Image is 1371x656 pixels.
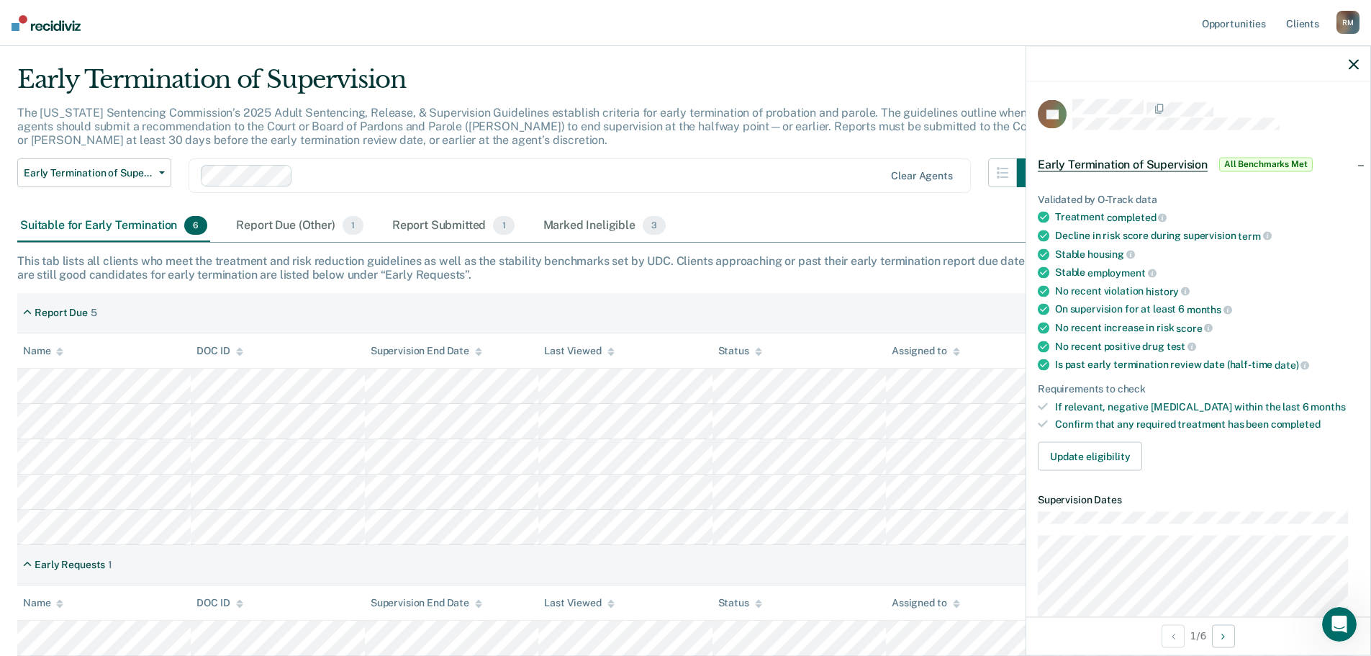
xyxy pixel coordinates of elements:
[1238,230,1271,241] span: term
[1271,418,1321,430] span: completed
[17,254,1354,282] div: This tab lists all clients who meet the treatment and risk reduction guidelines as well as the st...
[233,210,366,242] div: Report Due (Other)
[1055,418,1359,431] div: Confirm that any required treatment has been
[643,216,666,235] span: 3
[389,210,517,242] div: Report Submitted
[1162,624,1185,647] button: Previous Opportunity
[343,216,363,235] span: 1
[1055,229,1359,242] div: Decline in risk score during supervision
[1336,11,1359,34] div: R M
[23,597,63,609] div: Name
[1055,266,1359,279] div: Stable
[12,15,81,31] img: Recidiviz
[17,65,1046,106] div: Early Termination of Supervision
[91,307,97,319] div: 5
[1219,157,1313,171] span: All Benchmarks Met
[1055,211,1359,224] div: Treatment
[24,167,153,179] span: Early Termination of Supervision
[1055,248,1359,261] div: Stable
[544,597,614,609] div: Last Viewed
[17,106,1041,147] p: The [US_STATE] Sentencing Commission’s 2025 Adult Sentencing, Release, & Supervision Guidelines e...
[1146,285,1190,297] span: history
[196,345,243,357] div: DOC ID
[1038,193,1359,205] div: Validated by O-Track data
[1055,303,1359,316] div: On supervision for at least 6
[1167,341,1196,352] span: test
[1026,616,1370,655] div: 1 / 6
[718,597,762,609] div: Status
[493,216,514,235] span: 1
[371,345,482,357] div: Supervision End Date
[1026,141,1370,187] div: Early Termination of SupervisionAll Benchmarks Met
[35,559,105,571] div: Early Requests
[1055,400,1359,413] div: If relevant, negative [MEDICAL_DATA] within the last 6
[544,345,614,357] div: Last Viewed
[718,345,762,357] div: Status
[1055,321,1359,334] div: No recent increase in risk
[1055,340,1359,353] div: No recent positive drug
[892,345,959,357] div: Assigned to
[891,170,952,182] div: Clear agents
[540,210,669,242] div: Marked Ineligible
[892,597,959,609] div: Assigned to
[1212,624,1235,647] button: Next Opportunity
[371,597,482,609] div: Supervision End Date
[1275,359,1309,370] span: date)
[1107,212,1167,223] span: completed
[1187,304,1232,315] span: months
[184,216,207,235] span: 6
[196,597,243,609] div: DOC ID
[1038,382,1359,395] div: Requirements to check
[1087,266,1156,278] span: employment
[1055,284,1359,297] div: No recent violation
[1038,157,1208,171] span: Early Termination of Supervision
[1322,607,1357,642] iframe: Intercom live chat
[1038,494,1359,506] dt: Supervision Dates
[1176,322,1213,333] span: score
[23,345,63,357] div: Name
[1038,442,1142,471] button: Update eligibility
[1311,400,1345,412] span: months
[17,210,210,242] div: Suitable for Early Termination
[108,559,112,571] div: 1
[1055,359,1359,372] div: Is past early termination review date (half-time
[35,307,88,319] div: Report Due
[1087,248,1135,260] span: housing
